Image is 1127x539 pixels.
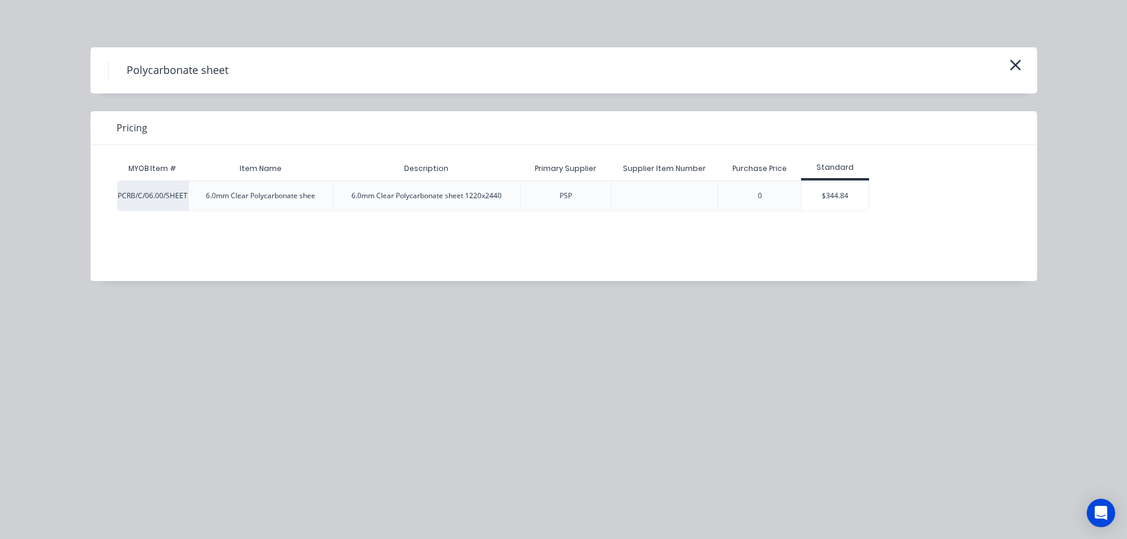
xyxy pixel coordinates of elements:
[395,154,458,183] div: Description
[525,154,606,183] div: Primary Supplier
[758,191,762,201] div: 0
[117,121,147,135] span: Pricing
[117,180,188,211] div: PCRB/C/06.00/SHEET
[117,157,188,180] div: MYOB Item #
[801,162,869,173] div: Standard
[723,154,796,183] div: Purchase Price
[230,154,291,183] div: Item Name
[1087,499,1115,527] div: Open Intercom Messenger
[351,191,502,201] div: 6.0mm Clear Polycarbonate sheet 1220x2440
[108,59,246,82] h4: Polycarbonate sheet
[206,191,315,201] div: 6.0mm Clear Polycarbonate shee
[802,181,868,211] div: $344.84
[613,154,715,183] div: Supplier Item Number
[560,191,572,201] div: PSP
